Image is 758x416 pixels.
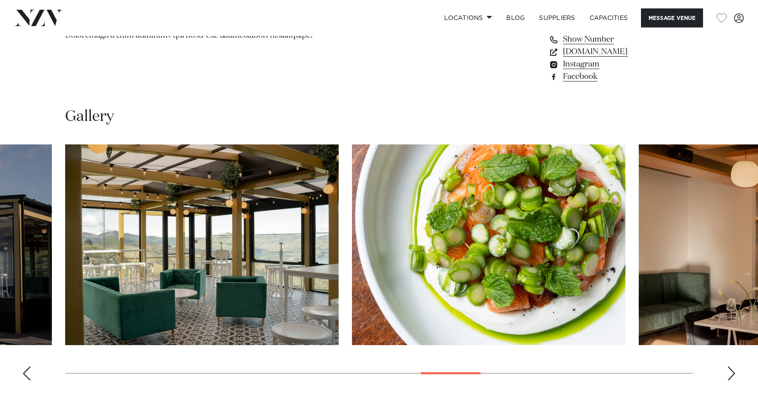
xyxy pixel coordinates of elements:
[641,8,703,27] button: Message Venue
[14,10,63,26] img: nzv-logo.png
[548,33,693,46] a: Show Number
[352,144,625,345] swiper-slide: 15 / 23
[548,70,693,83] a: Facebook
[532,8,582,27] a: SUPPLIERS
[65,107,114,127] h2: Gallery
[437,8,499,27] a: Locations
[499,8,532,27] a: BLOG
[548,46,693,58] a: [DOMAIN_NAME]
[548,58,693,70] a: Instagram
[65,144,339,345] swiper-slide: 14 / 23
[582,8,635,27] a: Capacities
